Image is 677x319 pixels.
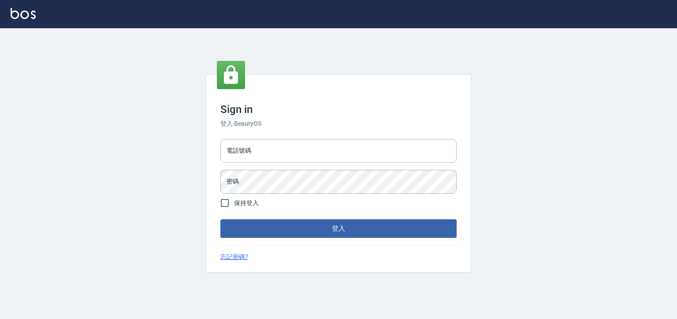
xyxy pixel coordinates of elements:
img: Logo [11,8,36,19]
h3: Sign in [220,103,457,116]
button: 登入 [220,219,457,238]
a: 忘記密碼? [220,252,248,262]
span: 保持登入 [234,199,259,208]
h6: 登入 BeautyOS [220,119,457,128]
